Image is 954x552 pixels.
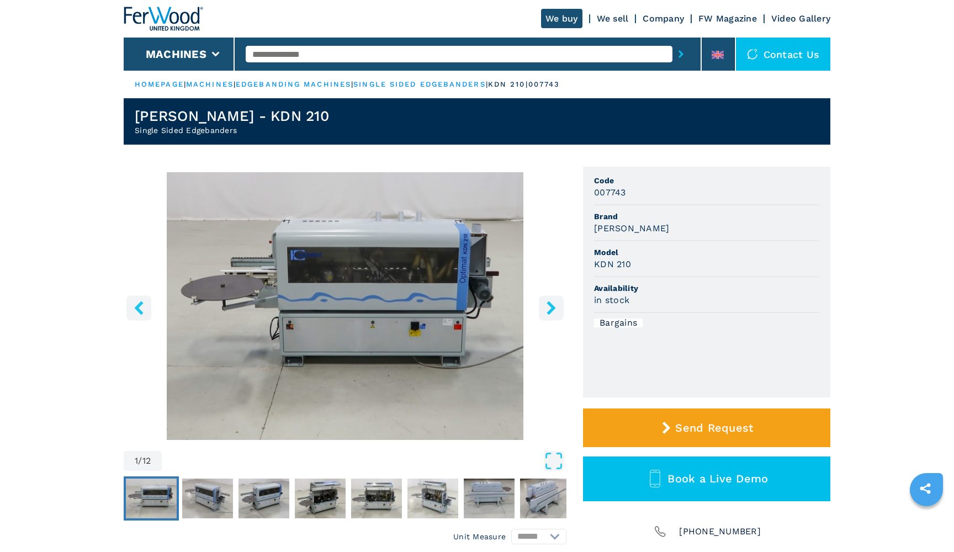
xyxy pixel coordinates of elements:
img: Contact us [747,49,758,60]
a: Company [643,13,684,24]
span: [PHONE_NUMBER] [679,524,761,539]
span: / [138,457,142,465]
a: FW Magazine [698,13,757,24]
button: Go to Slide 4 [293,476,348,521]
h3: in stock [594,294,629,306]
span: Book a Live Demo [667,472,768,485]
button: Go to Slide 2 [180,476,235,521]
img: f96a19f84f970565992453bdbbfe453f [182,479,233,518]
a: single sided edgebanders [353,80,485,88]
button: Go to Slide 6 [405,476,460,521]
button: Go to Slide 3 [236,476,291,521]
div: Go to Slide 1 [124,172,566,440]
img: cab558f2585bb434d3093bb0c55e41a9 [295,479,346,518]
a: edgebanding machines [236,80,351,88]
div: Contact us [736,38,831,71]
img: d83b4463d024411203ed355a0cab3e34 [126,479,177,518]
span: Model [594,247,819,258]
span: | [351,80,353,88]
h3: KDN 210 [594,258,631,270]
span: Brand [594,211,819,222]
span: | [486,80,488,88]
span: Availability [594,283,819,294]
button: Machines [146,47,206,61]
button: right-button [539,295,564,320]
nav: Thumbnail Navigation [124,476,566,521]
img: acc0e0425d39f6ce0ab4e62dd5da2e4a [520,479,571,518]
img: Ferwood [124,7,203,31]
h1: [PERSON_NAME] - KDN 210 [135,107,329,125]
h3: [PERSON_NAME] [594,222,669,235]
button: Send Request [583,408,830,447]
button: Go to Slide 1 [124,476,179,521]
h3: 007743 [594,186,626,199]
a: HOMEPAGE [135,80,184,88]
img: Phone [653,524,668,539]
img: 7dc259000b68dd5d9d9c9804a81f43b2 [239,479,289,518]
a: machines [186,80,234,88]
div: Bargains [594,319,643,327]
span: 12 [142,457,151,465]
img: 8c6375b8caf264e44e8246c9729ebfd8 [464,479,515,518]
button: Go to Slide 5 [349,476,404,521]
em: Unit Measure [453,531,506,542]
h2: Single Sided Edgebanders [135,125,329,136]
img: Single Sided Edgebanders BRANDT KDN 210 [124,172,566,440]
a: Video Gallery [771,13,830,24]
span: Code [594,175,819,186]
img: fbf0b312bac599b721762e9b90bfb207 [351,479,402,518]
button: Open Fullscreen [165,451,564,471]
button: submit-button [672,41,690,67]
button: left-button [126,295,151,320]
span: | [234,80,236,88]
p: 007743 [528,79,560,89]
iframe: Chat [907,502,946,544]
a: We buy [541,9,582,28]
a: sharethis [911,475,939,502]
p: kdn 210 | [488,79,528,89]
a: We sell [597,13,629,24]
button: Book a Live Demo [583,457,830,501]
span: Send Request [675,421,753,434]
button: Go to Slide 7 [462,476,517,521]
span: 1 [135,457,138,465]
span: | [184,80,186,88]
img: 70684c6a2fc224fb73ee48810c8c4066 [407,479,458,518]
button: Go to Slide 8 [518,476,573,521]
